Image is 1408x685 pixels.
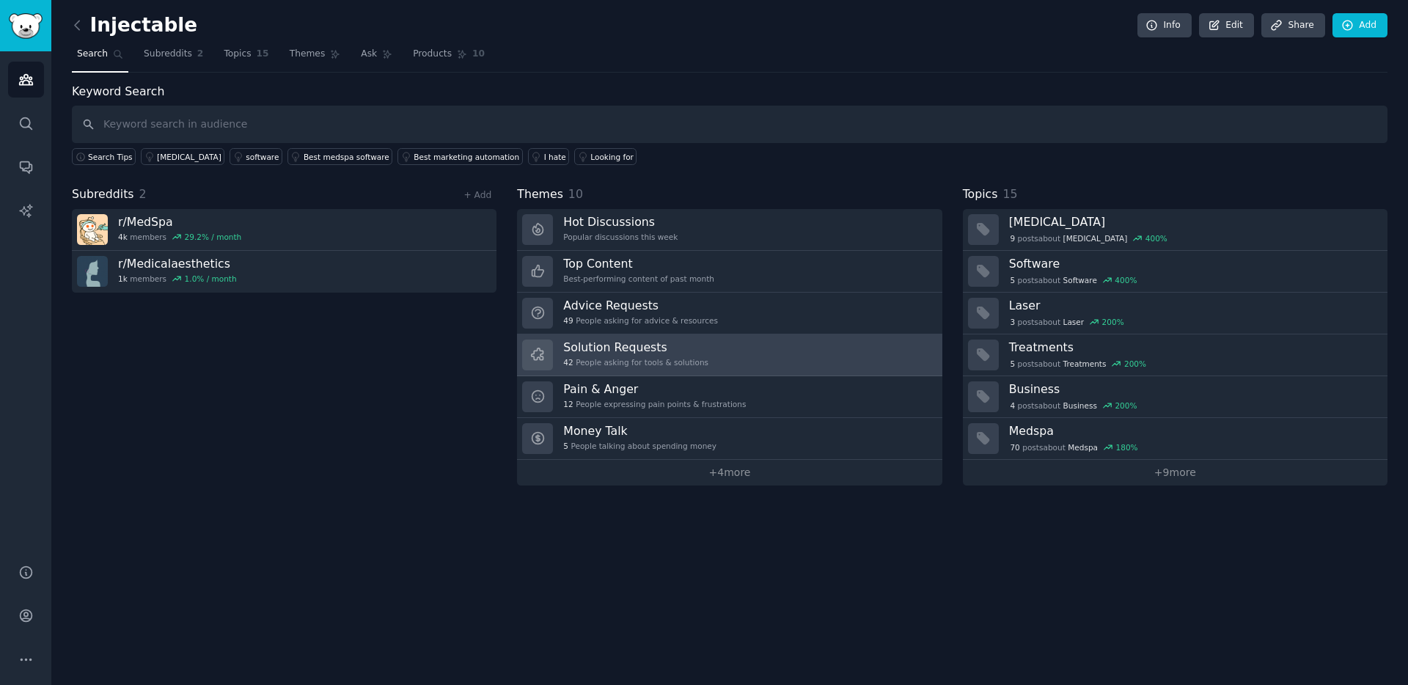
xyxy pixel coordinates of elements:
a: Medspa70postsaboutMedspa180% [963,418,1387,460]
a: [MEDICAL_DATA]9postsabout[MEDICAL_DATA]400% [963,209,1387,251]
div: People asking for tools & solutions [563,357,708,367]
a: Software5postsaboutSoftware400% [963,251,1387,293]
span: 1k [118,274,128,284]
div: 1.0 % / month [185,274,237,284]
span: [MEDICAL_DATA] [1063,233,1128,243]
a: Hot DiscussionsPopular discussions this week [517,209,942,251]
a: r/MedSpa4kmembers29.2% / month [72,209,496,251]
a: Pain & Anger12People expressing pain points & frustrations [517,376,942,418]
a: Looking for [574,148,637,165]
a: Share [1261,13,1324,38]
div: 200 % [1124,359,1146,369]
div: Best medspa software [304,152,389,162]
h3: Hot Discussions [563,214,678,230]
span: 10 [472,48,485,61]
span: 49 [563,315,573,326]
a: Laser3postsaboutLaser200% [963,293,1387,334]
a: Advice Requests49People asking for advice & resources [517,293,942,334]
span: Themes [517,186,563,204]
div: Best-performing content of past month [563,274,714,284]
div: [MEDICAL_DATA] [157,152,221,162]
div: Best marketing automation [414,152,519,162]
a: Products10 [408,43,490,73]
span: 5 [563,441,568,451]
div: members [118,274,237,284]
span: 3 [1010,317,1015,327]
div: 180 % [1116,442,1138,453]
span: Software [1063,275,1097,285]
h3: r/ MedSpa [118,214,241,230]
a: Edit [1199,13,1254,38]
img: Medicalaesthetics [77,256,108,287]
div: 200 % [1115,400,1137,411]
div: I hate [544,152,566,162]
span: 70 [1010,442,1019,453]
div: People talking about spending money [563,441,716,451]
div: post s about [1009,357,1148,370]
span: 5 [1010,275,1015,285]
h3: Business [1009,381,1377,397]
span: 42 [563,357,573,367]
h3: [MEDICAL_DATA] [1009,214,1377,230]
a: Search [72,43,128,73]
div: software [246,152,279,162]
div: post s about [1009,274,1138,287]
h3: Pain & Anger [563,381,746,397]
span: Ask [361,48,377,61]
a: I hate [528,148,570,165]
img: GummySearch logo [9,13,43,39]
label: Keyword Search [72,84,164,98]
div: 400 % [1115,275,1137,285]
div: People asking for advice & resources [563,315,718,326]
h3: Software [1009,256,1377,271]
a: r/Medicalaesthetics1kmembers1.0% / month [72,251,496,293]
input: Keyword search in audience [72,106,1387,143]
h3: Medspa [1009,423,1377,439]
div: 400 % [1145,233,1167,243]
span: 2 [197,48,204,61]
span: 2 [139,187,147,201]
a: Solution Requests42People asking for tools & solutions [517,334,942,376]
a: Subreddits2 [139,43,208,73]
span: Treatments [1063,359,1107,369]
div: 29.2 % / month [185,232,242,242]
h3: Advice Requests [563,298,718,313]
a: [MEDICAL_DATA] [141,148,224,165]
h3: Laser [1009,298,1377,313]
span: 4k [118,232,128,242]
a: + Add [463,190,491,200]
a: Money Talk5People talking about spending money [517,418,942,460]
div: post s about [1009,232,1169,245]
div: Popular discussions this week [563,232,678,242]
div: People expressing pain points & frustrations [563,399,746,409]
a: Best medspa software [287,148,392,165]
a: Add [1332,13,1387,38]
span: Topics [963,186,998,204]
h3: Top Content [563,256,714,271]
a: +9more [963,460,1387,486]
a: Treatments5postsaboutTreatments200% [963,334,1387,376]
span: 10 [568,187,583,201]
h3: Money Talk [563,423,716,439]
a: Info [1137,13,1192,38]
span: 15 [257,48,269,61]
button: Search Tips [72,148,136,165]
span: Subreddits [144,48,192,61]
div: 200 % [1102,317,1124,327]
a: Themes [285,43,346,73]
a: Topics15 [219,43,274,73]
h3: Solution Requests [563,340,708,355]
a: +4more [517,460,942,486]
h2: Injectable [72,14,197,37]
span: Laser [1063,317,1085,327]
a: Business4postsaboutBusiness200% [963,376,1387,418]
img: MedSpa [77,214,108,245]
span: Medspa [1068,442,1098,453]
div: post s about [1009,399,1139,412]
a: Top ContentBest-performing content of past month [517,251,942,293]
span: Products [413,48,452,61]
h3: r/ Medicalaesthetics [118,256,237,271]
span: Themes [290,48,326,61]
span: Topics [224,48,251,61]
a: software [230,148,282,165]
